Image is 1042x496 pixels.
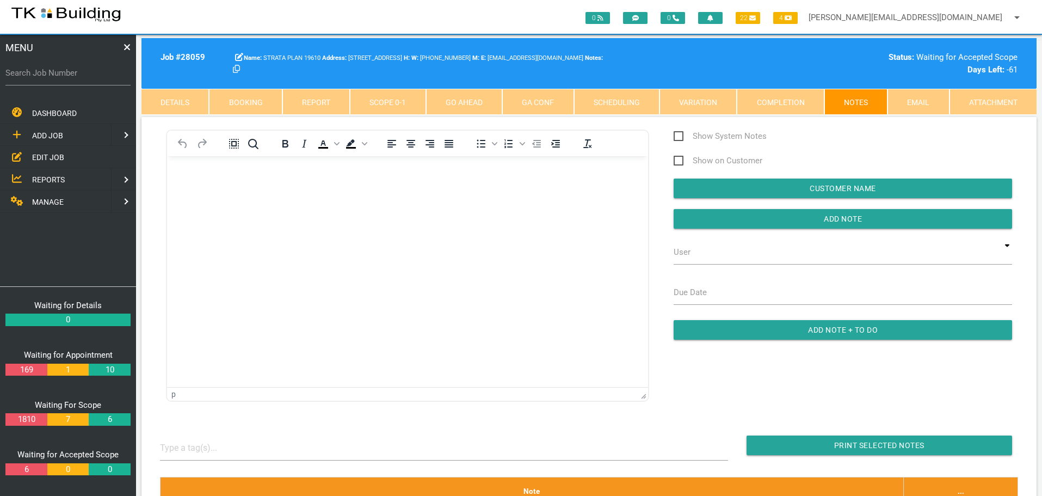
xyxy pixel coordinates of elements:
[674,130,767,143] span: Show System Notes
[141,89,209,115] a: Details
[527,136,546,151] button: Decrease indent
[174,136,192,151] button: Undo
[383,136,401,151] button: Align left
[440,136,458,151] button: Justify
[773,12,798,24] span: 4
[276,136,294,151] button: Bold
[244,136,262,151] button: Find and replace
[737,89,824,115] a: Completion
[34,301,102,310] a: Waiting for Details
[546,136,565,151] button: Increase indent
[35,400,101,410] a: Waiting For Scope
[11,5,121,23] img: s3file
[32,131,63,140] span: ADD JOB
[889,52,914,62] b: Status:
[481,54,583,62] span: [EMAIL_ADDRESS][DOMAIN_NAME]
[193,136,211,151] button: Redo
[32,198,64,206] span: MANAGE
[747,436,1012,455] input: Print Selected Notes
[160,436,242,460] input: Type a tag(s)...
[812,51,1018,76] div: Waiting for Accepted Scope -61
[5,67,131,79] label: Search Job Number
[502,89,574,115] a: GA Conf
[585,54,603,62] b: Notes:
[161,52,205,62] b: Job # 28059
[244,54,262,62] b: Name:
[17,450,119,460] a: Waiting for Accepted Scope
[225,136,243,151] button: Select all
[736,12,760,24] span: 22
[949,89,1037,115] a: Attachment
[171,390,176,399] div: p
[641,389,646,399] div: Press the Up and Down arrow keys to resize the editor.
[314,136,341,151] div: Text color Black
[47,413,89,426] a: 7
[574,89,659,115] a: Scheduling
[89,364,130,376] a: 10
[674,154,762,168] span: Show on Customer
[32,175,65,184] span: REPORTS
[244,54,320,62] span: STRATA PLAN 19610
[5,314,131,326] a: 0
[5,413,47,426] a: 1810
[5,40,33,55] span: MENU
[404,54,410,62] b: H:
[5,463,47,476] a: 6
[411,54,418,62] b: W:
[89,413,130,426] a: 6
[47,364,89,376] a: 1
[295,136,313,151] button: Italic
[426,89,502,115] a: Go Ahead
[89,463,130,476] a: 0
[500,136,527,151] div: Numbered list
[661,12,685,24] span: 0
[674,209,1012,229] input: Add Note
[887,89,949,115] a: Email
[404,54,411,62] span: Home Phone
[472,136,499,151] div: Bullet list
[824,89,887,115] a: Notes
[167,156,648,387] iframe: Rich Text Area
[402,136,420,151] button: Align center
[233,65,240,75] a: Click here copy customer information.
[342,136,369,151] div: Background color Black
[322,54,402,62] span: [STREET_ADDRESS]
[24,350,113,360] a: Waiting for Appointment
[472,54,479,62] b: M:
[421,136,439,151] button: Align right
[209,89,282,115] a: Booking
[5,364,47,376] a: 169
[32,109,77,118] span: DASHBOARD
[47,463,89,476] a: 0
[674,320,1012,340] input: Add Note + To Do
[350,89,426,115] a: Scope 0-1
[585,12,610,24] span: 0
[967,65,1004,75] b: Days Left:
[322,54,347,62] b: Address:
[674,286,707,299] label: Due Date
[674,179,1012,198] input: Customer Name
[578,136,597,151] button: Clear formatting
[481,54,486,62] b: E:
[659,89,737,115] a: Variation
[411,54,471,62] span: [PHONE_NUMBER]
[282,89,350,115] a: Report
[32,153,64,162] span: EDIT JOB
